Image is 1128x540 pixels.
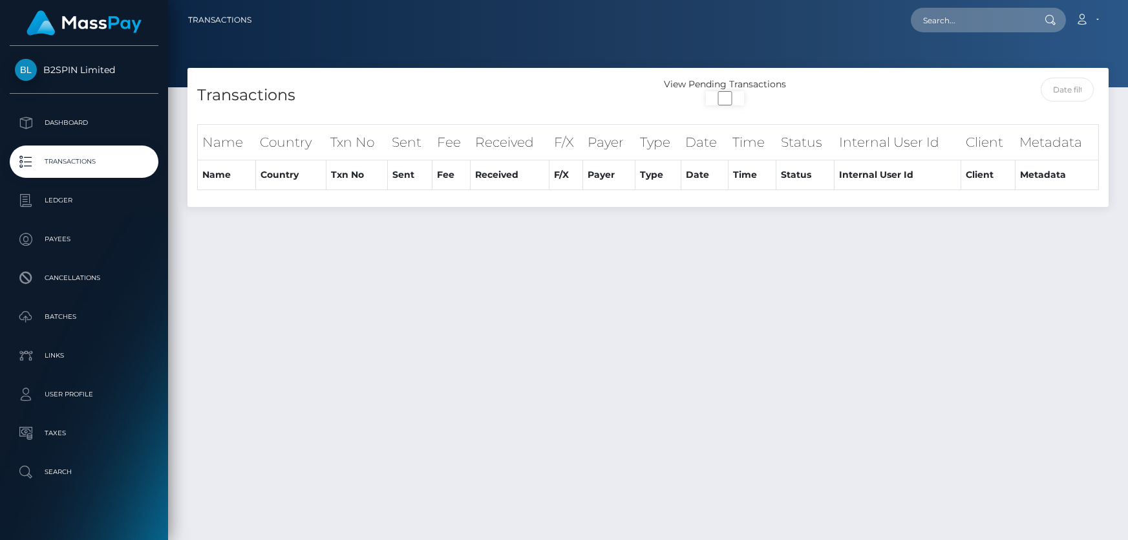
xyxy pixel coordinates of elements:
p: Taxes [15,424,153,443]
a: Batches [10,301,158,333]
input: Date filter [1041,78,1094,102]
th: Internal User Id [835,160,961,190]
a: Links [10,340,158,372]
th: Fee [432,160,471,190]
th: Client [961,124,1015,160]
span: B2SPIN Limited [10,64,158,76]
a: Transactions [10,146,158,178]
th: Date [681,124,728,160]
p: Payees [15,230,153,249]
th: Date [681,160,728,190]
th: Sent [387,160,432,190]
th: Received [471,160,549,190]
a: Dashboard [10,107,158,139]
th: Client [961,160,1015,190]
div: View Pending Transactions [648,78,802,91]
th: Country [255,160,326,190]
th: Received [471,124,549,160]
th: Time [728,160,776,190]
th: Internal User Id [835,124,961,160]
img: B2SPIN Limited [15,59,37,81]
th: Name [198,124,256,160]
th: Country [255,124,326,160]
p: User Profile [15,385,153,404]
a: Taxes [10,417,158,449]
img: MassPay Logo [27,10,142,36]
p: Transactions [15,152,153,171]
p: Links [15,346,153,365]
th: Metadata [1015,160,1098,190]
th: Name [198,160,256,190]
th: Status [776,124,835,160]
th: Txn No [326,124,387,160]
p: Ledger [15,191,153,210]
th: Type [635,124,681,160]
a: Transactions [188,6,251,34]
th: Sent [387,124,432,160]
a: User Profile [10,378,158,411]
th: Time [728,124,776,160]
input: Search... [911,8,1032,32]
a: Payees [10,223,158,255]
th: F/X [549,160,583,190]
h4: Transactions [197,84,639,107]
a: Ledger [10,184,158,217]
p: Search [15,462,153,482]
th: Status [776,160,835,190]
p: Batches [15,307,153,327]
th: Payer [583,160,635,190]
a: Search [10,456,158,488]
p: Cancellations [15,268,153,288]
th: Fee [432,124,471,160]
th: Txn No [326,160,387,190]
th: Payer [583,124,635,160]
th: Type [635,160,681,190]
p: Dashboard [15,113,153,133]
a: Cancellations [10,262,158,294]
th: F/X [549,124,583,160]
th: Metadata [1015,124,1098,160]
